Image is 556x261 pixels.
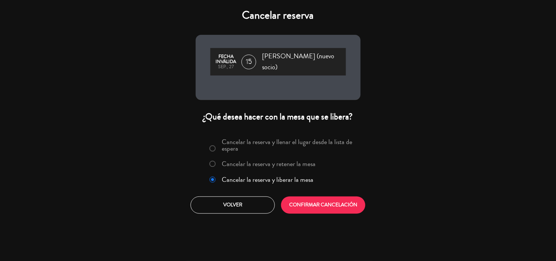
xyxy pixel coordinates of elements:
[262,51,346,73] span: [PERSON_NAME] (nuevo socio)
[281,196,365,214] button: CONFIRMAR CANCELACIÓN
[214,65,238,70] div: sep., 27
[214,54,238,65] div: Fecha inválida
[242,55,256,69] span: 15
[191,196,275,214] button: Volver
[222,161,316,167] label: Cancelar la reserva y retener la mesa
[196,9,361,22] h4: Cancelar reserva
[196,111,361,122] div: ¿Qué desea hacer con la mesa que se libera?
[222,139,356,152] label: Cancelar la reserva y llenar el lugar desde la lista de espera
[222,176,313,183] label: Cancelar la reserva y liberar la mesa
